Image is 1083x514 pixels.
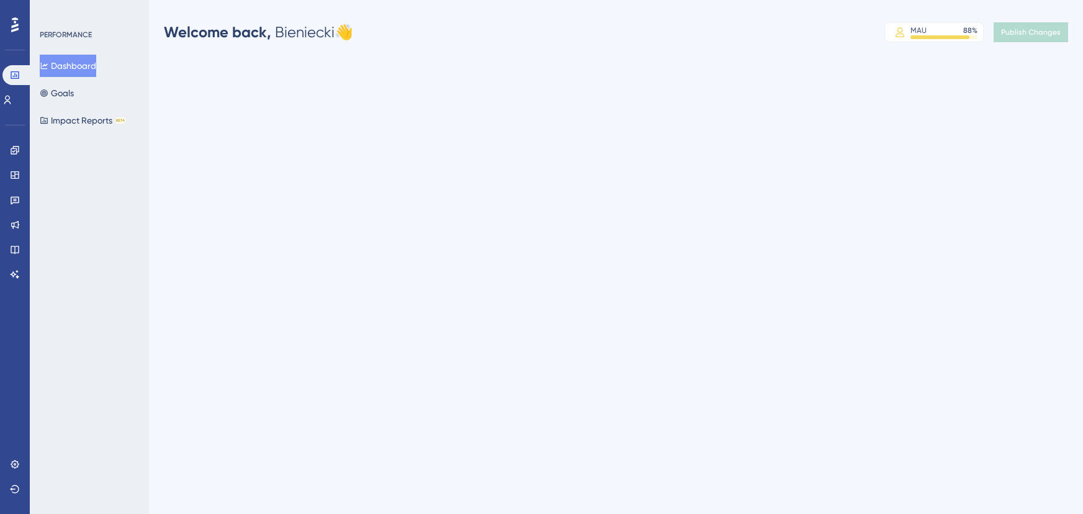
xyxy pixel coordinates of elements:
[164,22,353,42] div: Bieniecki 👋
[40,30,92,40] div: PERFORMANCE
[1001,27,1061,37] span: Publish Changes
[40,82,74,104] button: Goals
[164,23,271,41] span: Welcome back,
[115,117,126,124] div: BETA
[40,55,96,77] button: Dashboard
[910,25,927,35] div: MAU
[40,109,126,132] button: Impact ReportsBETA
[994,22,1068,42] button: Publish Changes
[963,25,977,35] div: 88 %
